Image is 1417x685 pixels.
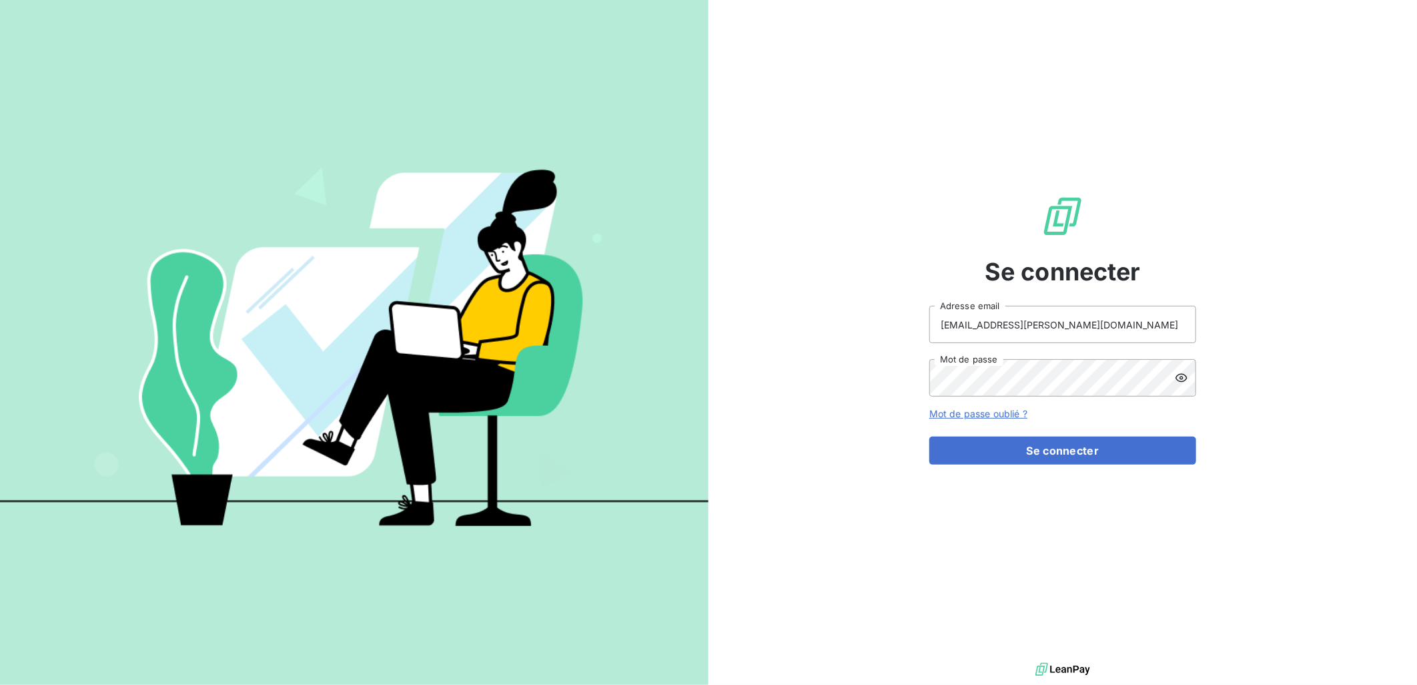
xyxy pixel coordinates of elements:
[1041,195,1084,238] img: Logo LeanPay
[929,437,1196,465] button: Se connecter
[929,306,1196,343] input: placeholder
[929,408,1027,419] a: Mot de passe oublié ?
[1035,660,1090,680] img: logo
[985,254,1141,290] span: Se connecter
